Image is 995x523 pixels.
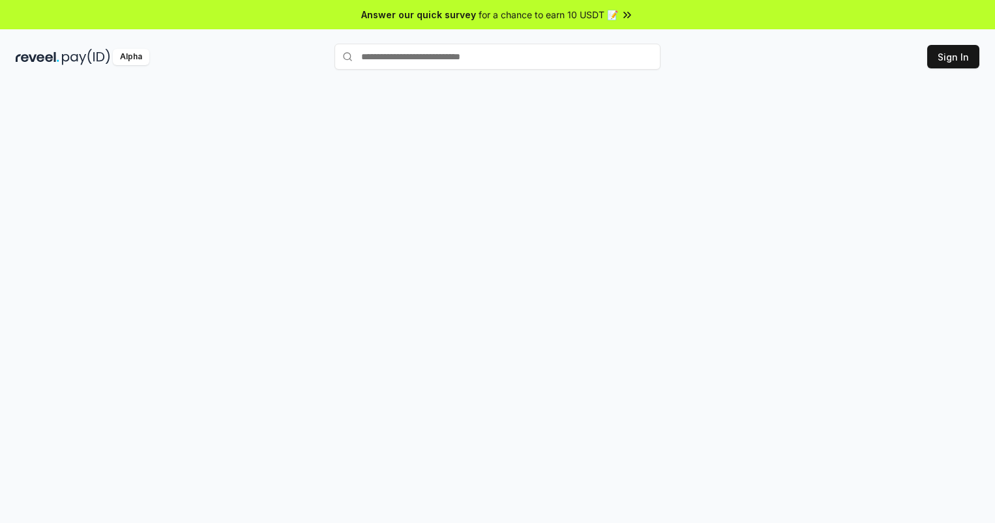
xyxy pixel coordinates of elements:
img: reveel_dark [16,49,59,65]
span: for a chance to earn 10 USDT 📝 [479,8,618,21]
img: pay_id [62,49,110,65]
span: Answer our quick survey [361,8,476,21]
div: Alpha [113,49,149,65]
button: Sign In [927,45,979,68]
